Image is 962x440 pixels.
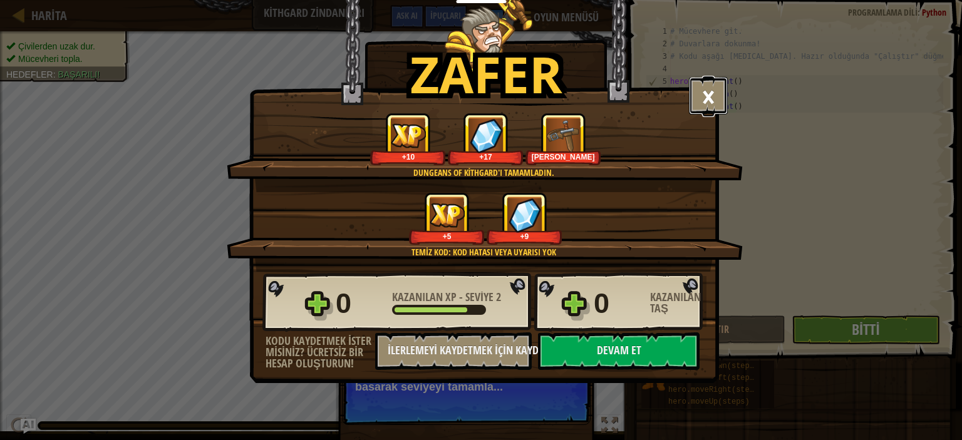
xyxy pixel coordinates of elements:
img: Yeni Öğe [546,118,581,153]
h1: Zafer [410,46,562,101]
div: +5 [411,232,482,241]
div: - [392,292,501,303]
div: Kazanılan Taş [650,292,706,314]
div: +9 [489,232,560,241]
span: Seviye [463,289,496,305]
div: Temiz kod: kod hatası veya uyarısı yok [286,246,681,258]
img: Kazanılan XP [391,123,426,148]
div: 0 [336,284,385,324]
button: Devam et [538,332,700,370]
div: +10 [373,152,443,161]
img: Kazanılan Taş [509,198,541,232]
div: Dungeans of Kithgard'ı tamamladın. [286,166,681,179]
div: [PERSON_NAME] [528,152,599,161]
span: Kazanılan XP [392,289,459,305]
img: Kazanılan Taş [470,118,502,153]
div: +17 [450,152,521,161]
img: Kazanılan XP [430,203,465,227]
button: × [689,77,728,115]
div: 0 [594,284,643,324]
button: İlerlemeyi Kaydetmek için Kaydolun [375,332,532,370]
span: 2 [496,289,501,305]
div: Kodu kaydetmek ister misiniz? Ücretsiz bir hesap oluşturun! [266,335,375,369]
